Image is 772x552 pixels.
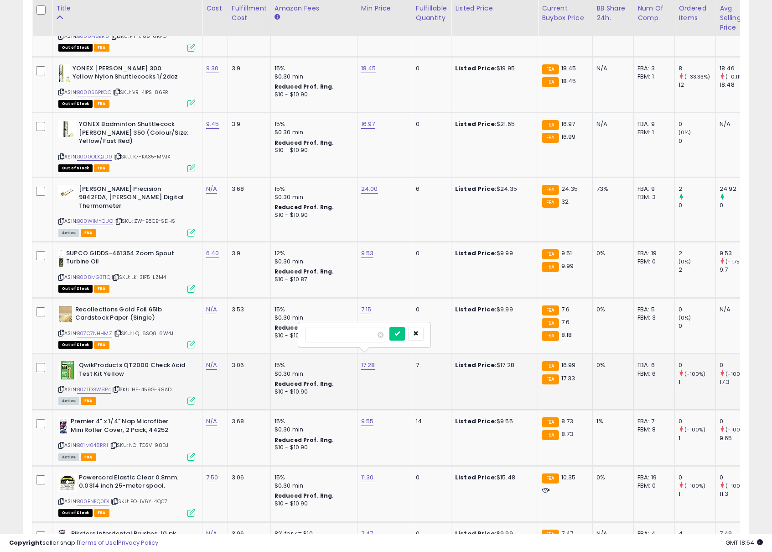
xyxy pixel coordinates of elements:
span: 16.97 [561,120,575,128]
small: FBA [542,198,559,208]
div: N/A [720,305,750,314]
span: 8.73 [561,417,574,426]
div: N/A [720,120,750,128]
a: 9.55 [361,417,374,426]
span: All listings that are currently out of stock and unavailable for purchase on Amazon [58,341,93,349]
div: 0 [416,305,444,314]
span: FBA [81,397,96,405]
img: 51UAa-k35oL._SL40_.jpg [58,361,77,379]
a: 6.40 [206,249,219,258]
b: Reduced Prof. Rng. [275,83,334,90]
div: 0% [596,473,627,482]
a: 17.28 [361,361,375,370]
div: Amazon Fees [275,4,353,13]
a: N/A [206,305,217,314]
span: 9.51 [561,249,572,258]
span: FBA [94,44,109,52]
span: FBA [94,100,109,108]
div: FBA: 9 [637,120,668,128]
div: $9.99 [455,305,531,314]
div: FBM: 8 [637,426,668,434]
small: (-100%) [684,370,705,378]
small: FBA [542,361,559,371]
div: FBM: 0 [637,482,668,490]
small: FBA [542,77,559,87]
a: B008MG3T1Q [77,273,110,281]
div: FBM: 1 [637,128,668,137]
b: Reduced Prof. Rng. [275,324,334,331]
div: 0 [720,473,756,482]
div: 15% [275,473,350,482]
div: FBA: 6 [637,361,668,369]
div: $15.48 [455,473,531,482]
div: 3.9 [232,249,264,258]
span: All listings that are currently out of stock and unavailable for purchase on Amazon [58,164,93,172]
div: $10 - $10.90 [275,500,350,508]
small: FBA [542,120,559,130]
strong: Copyright [9,538,42,547]
div: 2 [679,249,715,258]
div: ASIN: [58,120,195,171]
div: $10 - $10.90 [275,211,350,219]
span: FBA [94,285,109,293]
div: 3.06 [232,473,264,482]
div: 15% [275,417,350,426]
small: (0%) [679,314,691,321]
div: 0 [679,305,715,314]
div: Listed Price [455,4,534,13]
div: 0 [679,120,715,128]
div: BB Share 24h. [596,4,630,23]
div: 3.68 [232,185,264,193]
div: 0% [596,305,627,314]
div: 3.06 [232,361,264,369]
div: 0 [416,120,444,128]
div: 0 [679,201,715,210]
span: | SKU: FO-IV6Y-4QC7 [111,498,167,505]
span: | SKU: HE-459G-R8AD [112,386,171,393]
div: $0.30 min [275,258,350,266]
span: 8.18 [561,331,572,339]
div: 0 [679,322,715,330]
span: | SKU: PY-L188-6RFO [110,32,166,40]
div: 8 [679,64,715,73]
a: B07TDGW8P4 [77,386,111,394]
div: 18.48 [720,81,756,89]
div: Current Buybox Price [542,4,589,23]
div: 3.53 [232,305,264,314]
div: $9.99 [455,249,531,258]
span: FBA [94,164,109,172]
span: | SKU: LK-31F5-LZM4 [112,273,166,281]
img: 51wOZ6DGbsL._SL40_.jpg [58,473,77,492]
a: 7.15 [361,305,372,314]
span: 24.35 [561,184,578,193]
div: seller snap | | [9,539,158,547]
div: 24.92 [720,185,756,193]
b: Reduced Prof. Rng. [275,139,334,147]
a: N/A [206,417,217,426]
div: ASIN: [58,305,195,348]
small: FBA [542,473,559,484]
span: All listings that are currently out of stock and unavailable for purchase on Amazon [58,44,93,52]
span: FBA [94,509,109,517]
b: Reduced Prof. Rng. [275,380,334,388]
div: 2 [679,266,715,274]
a: B000ODQJD0 [77,153,112,161]
div: FBA: 19 [637,473,668,482]
span: | SKU: VR-4IPS-86ER [113,89,168,96]
img: 41nk44Ks3UL._SL40_.jpg [58,64,70,83]
div: 7 [416,361,444,369]
span: All listings that are currently out of stock and unavailable for purchase on Amazon [58,285,93,293]
div: 1 [679,378,715,386]
span: 2025-09-10 18:54 GMT [725,538,763,547]
span: 8.73 [561,430,574,438]
div: $0.30 min [275,128,350,137]
div: $0.30 min [275,370,350,378]
div: 14 [416,417,444,426]
span: 10.35 [561,473,576,482]
small: (-0.11%) [725,73,746,80]
div: FBA: 9 [637,185,668,193]
a: 16.97 [361,120,375,129]
b: YONEX [PERSON_NAME] 300 Yellow Nylon Shuttlecocks 1/2doz [73,64,183,84]
small: (-1.75%) [725,258,746,265]
div: ASIN: [58,473,195,516]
